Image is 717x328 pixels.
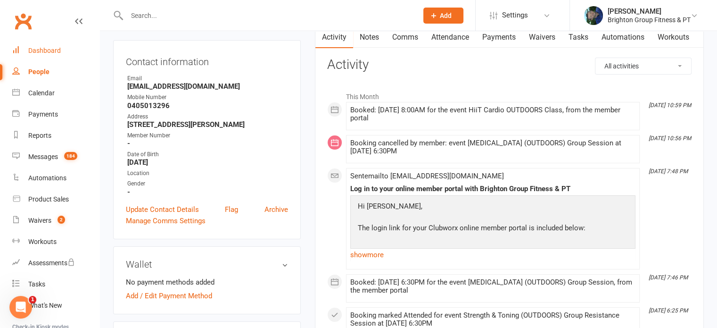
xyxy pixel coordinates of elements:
[28,89,55,97] div: Calendar
[522,26,562,48] a: Waivers
[264,204,288,215] a: Archive
[11,9,35,33] a: Clubworx
[28,68,49,76] div: People
[126,259,288,269] h3: Wallet
[12,83,99,104] a: Calendar
[124,9,411,22] input: Search...
[127,158,288,167] strong: [DATE]
[608,7,691,16] div: [PERSON_NAME]
[127,150,288,159] div: Date of Birth
[327,58,692,72] h3: Activity
[440,12,452,19] span: Add
[9,296,32,319] iframe: Intercom live chat
[126,53,288,67] h3: Contact information
[28,280,45,288] div: Tasks
[126,277,288,288] li: No payment methods added
[12,231,99,252] a: Workouts
[28,238,57,245] div: Workouts
[355,201,630,214] p: Hi [PERSON_NAME],
[353,26,386,48] a: Notes
[350,172,504,180] span: Sent email to [EMAIL_ADDRESS][DOMAIN_NAME]
[127,179,288,188] div: Gender
[12,295,99,316] a: What's New
[28,153,58,160] div: Messages
[595,26,651,48] a: Automations
[126,215,206,227] a: Manage Comms Settings
[350,311,635,328] div: Booking marked Attended for event Strength & Toning (OUTDOORS) Group Resistance Session at [DATE]...
[12,125,99,146] a: Reports
[28,259,75,267] div: Assessments
[127,112,288,121] div: Address
[126,290,212,302] a: Add / Edit Payment Method
[350,248,635,261] a: show more
[502,5,528,26] span: Settings
[127,93,288,102] div: Mobile Number
[12,61,99,83] a: People
[28,110,58,118] div: Payments
[127,131,288,140] div: Member Number
[649,102,691,109] i: [DATE] 10:59 PM
[127,169,288,178] div: Location
[28,217,51,224] div: Waivers
[12,274,99,295] a: Tasks
[225,204,238,215] a: Flag
[29,296,36,303] span: 1
[12,210,99,231] a: Waivers 2
[127,188,288,196] strong: -
[12,40,99,61] a: Dashboard
[651,26,696,48] a: Workouts
[127,101,288,110] strong: 0405013296
[127,74,288,83] div: Email
[64,152,77,160] span: 184
[12,252,99,274] a: Assessments
[608,16,691,24] div: Brighton Group Fitness & PT
[350,139,635,155] div: Booking cancelled by member: event [MEDICAL_DATA] (OUTDOORS) Group Session at [DATE] 6:30PM
[350,278,635,294] div: Booked: [DATE] 6:30PM for the event [MEDICAL_DATA] (OUTDOORS) Group Session, from the member portal
[476,26,522,48] a: Payments
[327,87,692,102] li: This Month
[12,189,99,210] a: Product Sales
[12,168,99,189] a: Automations
[28,195,69,203] div: Product Sales
[12,104,99,125] a: Payments
[423,8,463,24] button: Add
[649,168,688,175] i: [DATE] 7:48 PM
[584,6,603,25] img: thumb_image1560898922.png
[315,26,353,48] a: Activity
[58,216,65,224] span: 2
[28,174,66,182] div: Automations
[28,132,51,139] div: Reports
[649,307,688,314] i: [DATE] 6:25 PM
[28,47,61,54] div: Dashboard
[649,135,691,142] i: [DATE] 10:56 PM
[28,302,62,309] div: What's New
[350,185,635,193] div: Log in to your online member portal with Brighton Group Fitness & PT
[562,26,595,48] a: Tasks
[425,26,476,48] a: Attendance
[355,222,630,236] p: The login link for your Clubworx online member portal is included below:
[12,146,99,168] a: Messages 184
[127,139,288,148] strong: -
[649,274,688,281] i: [DATE] 7:46 PM
[350,106,635,122] div: Booked: [DATE] 8:00AM for the event HiiT Cardio OUTDOORS Class, from the member portal
[127,82,288,91] strong: [EMAIL_ADDRESS][DOMAIN_NAME]
[127,120,288,129] strong: [STREET_ADDRESS][PERSON_NAME]
[126,204,199,215] a: Update Contact Details
[386,26,425,48] a: Comms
